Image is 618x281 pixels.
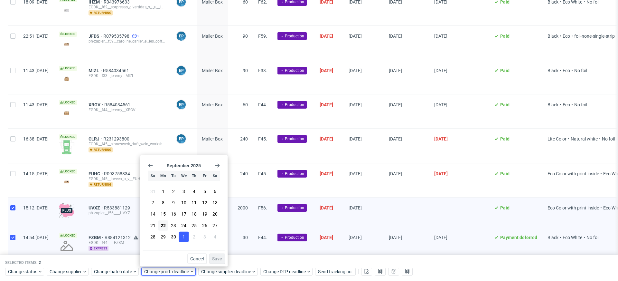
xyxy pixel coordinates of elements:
[89,235,105,240] a: FZBM
[563,34,570,39] span: Eco
[89,39,166,44] div: ph-zapier__f59__caroline_carlier_ei_les_coffrets_minisson__JFDS
[434,34,447,39] span: [DATE]
[179,231,189,242] button: Wed Oct 01 2025
[500,171,510,176] span: Paid
[215,163,220,168] span: Go forward 1 month
[320,235,333,240] span: [DATE]
[59,109,74,117] img: version_two_editor_design
[280,205,304,211] span: → Production
[103,34,131,39] a: R079535798
[148,231,158,242] button: Sun Sep 28 2025
[349,68,362,73] span: [DATE]
[59,178,74,186] img: version_two_editor_design.png
[172,188,175,195] span: 2
[558,235,563,240] span: •
[548,68,558,73] span: Black
[203,188,206,195] span: 5
[563,68,570,73] span: Eco
[389,34,402,39] span: [DATE]
[548,34,558,39] span: Black
[171,222,176,228] span: 23
[103,68,130,73] span: R584034561
[59,66,77,71] span: Locked
[320,205,333,210] span: [DATE]
[202,211,207,217] span: 19
[570,68,574,73] span: •
[210,186,220,197] button: Sat Sep 06 2025
[189,198,199,208] button: Thu Sep 11 2025
[89,205,104,210] span: UVXZ
[148,163,220,168] section: September 2025
[434,205,483,219] span: -
[563,102,570,107] span: Eco
[280,102,304,108] span: → Production
[39,260,41,265] span: 2
[349,136,362,141] span: [DATE]
[169,198,179,208] button: Tue Sep 09 2025
[105,235,132,240] span: R884121312
[59,74,74,83] img: version_two_editor_design
[240,136,248,141] span: 240
[89,240,166,245] div: EGDK__f44____FZBM
[89,107,166,112] div: EGDK__f44__jeremy__XRGV
[89,141,166,147] div: EGDK__f45__sinneswerk_duft_wein_workshops__CLRJ
[193,188,195,195] span: 4
[59,100,77,105] span: Locked
[89,68,103,73] a: MIZL
[349,205,362,210] span: [DATE]
[203,233,206,240] span: 3
[280,136,304,142] span: → Production
[169,220,179,230] button: Tue Sep 23 2025
[162,188,164,195] span: 1
[89,102,104,107] span: XRGV
[94,268,133,275] span: Change batch date
[599,205,603,210] span: •
[59,40,74,49] img: version_two_editor_design
[202,34,223,39] span: Mailer Box
[500,205,510,210] span: Paid
[210,171,220,181] div: Sa
[179,186,189,197] button: Wed Sep 03 2025
[574,34,615,39] span: foil-none-single-strip
[212,199,218,206] span: 13
[158,186,168,197] button: Mon Sep 01 2025
[183,188,185,195] span: 3
[148,220,158,230] button: Sun Sep 21 2025
[200,231,210,242] button: Fri Oct 03 2025
[161,211,166,217] span: 15
[89,10,113,15] span: returning
[150,233,155,240] span: 28
[23,205,49,210] span: 15:12 [DATE]
[181,199,186,206] span: 10
[240,171,248,176] span: 240
[212,222,218,228] span: 27
[89,246,108,251] span: express
[566,136,571,141] span: •
[89,147,113,152] span: returning
[201,268,251,275] span: Change supplier deadline
[243,235,248,240] span: 30
[571,136,598,141] span: Natural white
[5,260,37,265] span: Selected items:
[148,209,158,219] button: Sun Sep 14 2025
[500,68,510,73] span: Paid
[181,211,186,217] span: 17
[23,68,49,73] span: 11:43 [DATE]
[349,235,362,240] span: [DATE]
[434,171,448,176] span: [DATE]
[59,169,77,174] span: Locked
[23,136,49,141] span: 16:38 [DATE]
[59,6,74,15] img: version_two_editor_design
[89,136,103,141] a: CLRJ
[574,68,587,73] span: No foil
[179,171,189,181] div: We
[104,102,132,107] span: R584034561
[389,136,402,141] span: [DATE]
[214,188,216,195] span: 6
[548,205,599,210] span: Eco Color with print inside
[193,233,195,240] span: 2
[59,134,77,140] span: Locked
[202,199,207,206] span: 12
[548,171,599,176] span: Eco Color with print inside
[263,268,306,275] span: Change DTP deadline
